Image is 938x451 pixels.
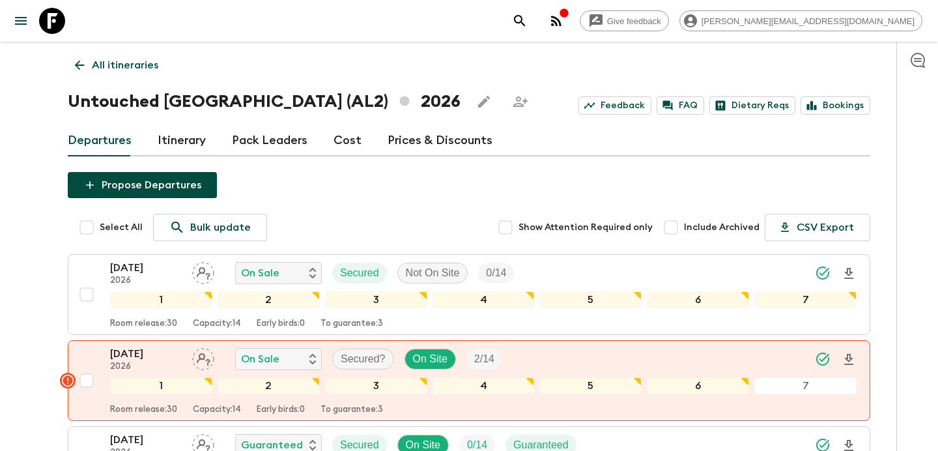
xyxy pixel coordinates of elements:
p: Bulk update [190,220,251,235]
div: Not On Site [397,263,468,284]
span: Show Attention Required only [519,221,653,234]
p: Room release: 30 [110,405,177,415]
a: Feedback [578,96,651,115]
div: 2 [218,291,320,308]
button: Propose Departures [68,172,217,198]
button: Edit this itinerary [471,89,497,115]
h1: Untouched [GEOGRAPHIC_DATA] (AL2) 2026 [68,89,461,115]
a: Bookings [801,96,870,115]
button: [DATE]2026Assign pack leaderOn SaleSecuredNot On SiteTrip Fill1234567Room release:30Capacity:14Ea... [68,254,870,335]
a: Cost [334,125,362,156]
p: 2 / 14 [474,351,494,367]
p: 0 / 14 [486,265,506,281]
div: On Site [405,349,456,370]
a: Departures [68,125,132,156]
p: To guarantee: 3 [320,405,383,415]
p: [DATE] [110,346,182,362]
p: Secured? [341,351,386,367]
div: 6 [647,291,749,308]
div: Secured [332,263,387,284]
p: Early birds: 0 [257,319,305,329]
div: 4 [433,291,535,308]
div: Trip Fill [466,349,502,370]
div: 1 [110,377,212,394]
p: All itineraries [92,57,158,73]
p: [DATE] [110,260,182,276]
svg: Download Onboarding [841,266,857,282]
p: Secured [340,265,379,281]
span: Include Archived [684,221,760,234]
div: 5 [539,291,642,308]
div: Secured? [332,349,394,370]
div: Trip Fill [478,263,514,284]
div: 2 [218,377,320,394]
button: search adventures [507,8,533,34]
a: All itineraries [68,52,165,78]
button: [DATE]2026Assign pack leaderOn SaleSecured?On SiteTrip Fill1234567Room release:30Capacity:14Early... [68,340,870,421]
a: Itinerary [158,125,206,156]
p: On Sale [241,351,279,367]
a: Bulk update [153,214,267,241]
p: On Sale [241,265,279,281]
a: Prices & Discounts [388,125,492,156]
span: Give feedback [600,16,668,26]
p: Not On Site [406,265,460,281]
p: To guarantee: 3 [320,319,383,329]
a: Pack Leaders [232,125,307,156]
span: Share this itinerary [507,89,533,115]
p: Capacity: 14 [193,319,241,329]
button: menu [8,8,34,34]
button: CSV Export [765,214,870,241]
div: 1 [110,291,212,308]
div: [PERSON_NAME][EMAIL_ADDRESS][DOMAIN_NAME] [679,10,922,31]
div: 7 [754,377,857,394]
p: Early birds: 0 [257,405,305,415]
div: 5 [539,377,642,394]
a: Give feedback [580,10,669,31]
span: Assign pack leader [192,266,214,276]
div: 6 [647,377,749,394]
p: 2026 [110,362,182,372]
svg: Synced Successfully [815,351,831,367]
a: Dietary Reqs [709,96,795,115]
div: 3 [325,377,427,394]
div: 4 [433,377,535,394]
p: Capacity: 14 [193,405,241,415]
div: 3 [325,291,427,308]
span: Assign pack leader [192,352,214,362]
span: [PERSON_NAME][EMAIL_ADDRESS][DOMAIN_NAME] [694,16,922,26]
p: On Site [413,351,448,367]
div: 7 [754,291,857,308]
p: Room release: 30 [110,319,177,329]
p: [DATE] [110,432,182,448]
span: Select All [100,221,143,234]
svg: Synced Successfully [815,265,831,281]
span: Assign pack leader [192,438,214,448]
svg: Download Onboarding [841,352,857,368]
a: FAQ [657,96,704,115]
p: 2026 [110,276,182,286]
